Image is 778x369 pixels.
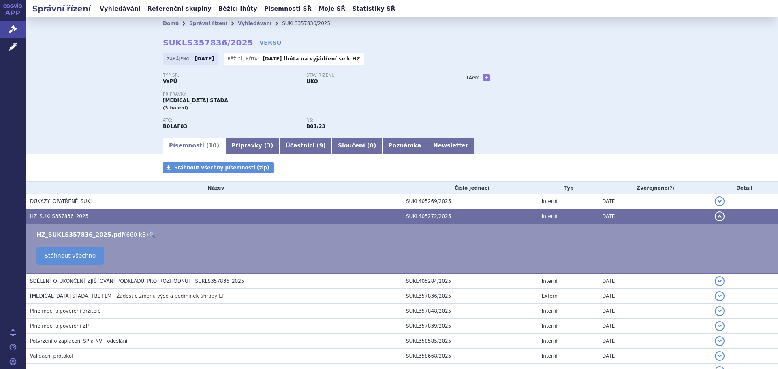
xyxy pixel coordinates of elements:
[216,3,260,14] a: Běžící lhůty
[279,138,331,154] a: Účastníci (9)
[427,138,474,154] a: Newsletter
[30,308,101,314] span: Plné moci a pověření držitele
[163,105,188,111] span: (3 balení)
[402,273,538,289] td: SUKL405284/2025
[163,162,274,173] a: Stáhnout všechny písemnosti (zip)
[711,182,778,194] th: Detail
[596,182,711,194] th: Zveřejněno
[306,73,442,78] p: Stav řízení:
[228,55,261,62] span: Běžící lhůta:
[715,351,725,361] button: detail
[36,230,770,239] li: ( )
[538,182,596,194] th: Typ
[163,73,298,78] p: Typ SŘ:
[30,278,244,284] span: SDĚLENÍ_O_UKONČENÍ_ZJIŠŤOVÁNÍ_PODKLADŮ_PRO_ROZHODNUTÍ_SUKLS357836_2025
[30,198,93,204] span: DŮKAZY_OPATŘENÉ_SÚKL
[174,165,269,171] span: Stáhnout všechny písemnosti (zip)
[30,213,88,219] span: HZ_SUKLS357836_2025
[36,231,124,238] a: HZ_SUKLS357836_2025.pdf
[163,38,253,47] strong: SUKLS357836/2025
[542,323,558,329] span: Interní
[148,231,155,238] a: 🔍
[715,306,725,316] button: detail
[167,55,192,62] span: Zahájeno:
[30,353,73,359] span: Validační protokol
[316,3,348,14] a: Moje SŘ
[97,3,143,14] a: Vyhledávání
[163,118,298,123] p: ATC:
[596,319,711,334] td: [DATE]
[163,138,225,154] a: Písemnosti (10)
[238,21,271,26] a: Vyhledávání
[225,138,279,154] a: Přípravky (3)
[350,3,398,14] a: Statistiky SŘ
[163,92,450,97] p: Přípravky:
[163,21,179,26] a: Domů
[263,55,360,62] p: -
[382,138,427,154] a: Poznámka
[596,289,711,304] td: [DATE]
[163,98,228,103] span: [MEDICAL_DATA] STADA
[209,142,216,149] span: 10
[332,138,382,154] a: Sloučení (0)
[145,3,214,14] a: Referenční skupiny
[542,213,558,219] span: Interní
[402,319,538,334] td: SUKL357839/2025
[402,334,538,349] td: SUKL358585/2025
[163,79,177,84] strong: VaPÚ
[596,349,711,364] td: [DATE]
[402,304,538,319] td: SUKL357848/2025
[26,3,97,14] h2: Správní řízení
[30,293,224,299] span: EDOXABAN STADA, TBL FLM - Žádost o změnu výše a podmínek úhrady LP
[402,289,538,304] td: SUKL357836/2025
[542,293,559,299] span: Externí
[542,278,558,284] span: Interní
[715,276,725,286] button: detail
[466,73,479,83] h3: Tagy
[189,21,227,26] a: Správní řízení
[163,124,187,129] strong: EDOXABAN
[542,338,558,344] span: Interní
[715,211,725,221] button: detail
[263,56,282,62] strong: [DATE]
[195,56,214,62] strong: [DATE]
[596,334,711,349] td: [DATE]
[306,79,318,84] strong: UKO
[668,186,674,191] abbr: (?)
[36,247,104,265] a: Stáhnout všechno
[30,338,127,344] span: Potvrzení o zaplacení SP a NV - odeslání
[370,142,374,149] span: 0
[596,304,711,319] td: [DATE]
[596,209,711,224] td: [DATE]
[542,198,558,204] span: Interní
[306,118,442,123] p: RS:
[596,273,711,289] td: [DATE]
[402,209,538,224] td: SUKL405272/2025
[402,182,538,194] th: Číslo jednací
[126,231,146,238] span: 660 kB
[306,124,325,129] strong: gatrany a xabany vyšší síly
[319,142,323,149] span: 9
[284,56,360,62] a: lhůta na vyjádření se k HZ
[259,38,282,47] a: VERSO
[262,3,314,14] a: Písemnosti SŘ
[282,17,341,30] li: SUKLS357836/2025
[715,291,725,301] button: detail
[267,142,271,149] span: 3
[596,194,711,209] td: [DATE]
[402,349,538,364] td: SUKL358668/2025
[30,323,89,329] span: Plné moci a pověření ZP
[715,336,725,346] button: detail
[542,353,558,359] span: Interní
[542,308,558,314] span: Interní
[402,194,538,209] td: SUKL405269/2025
[26,182,402,194] th: Název
[715,321,725,331] button: detail
[715,196,725,206] button: detail
[483,74,490,81] a: +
